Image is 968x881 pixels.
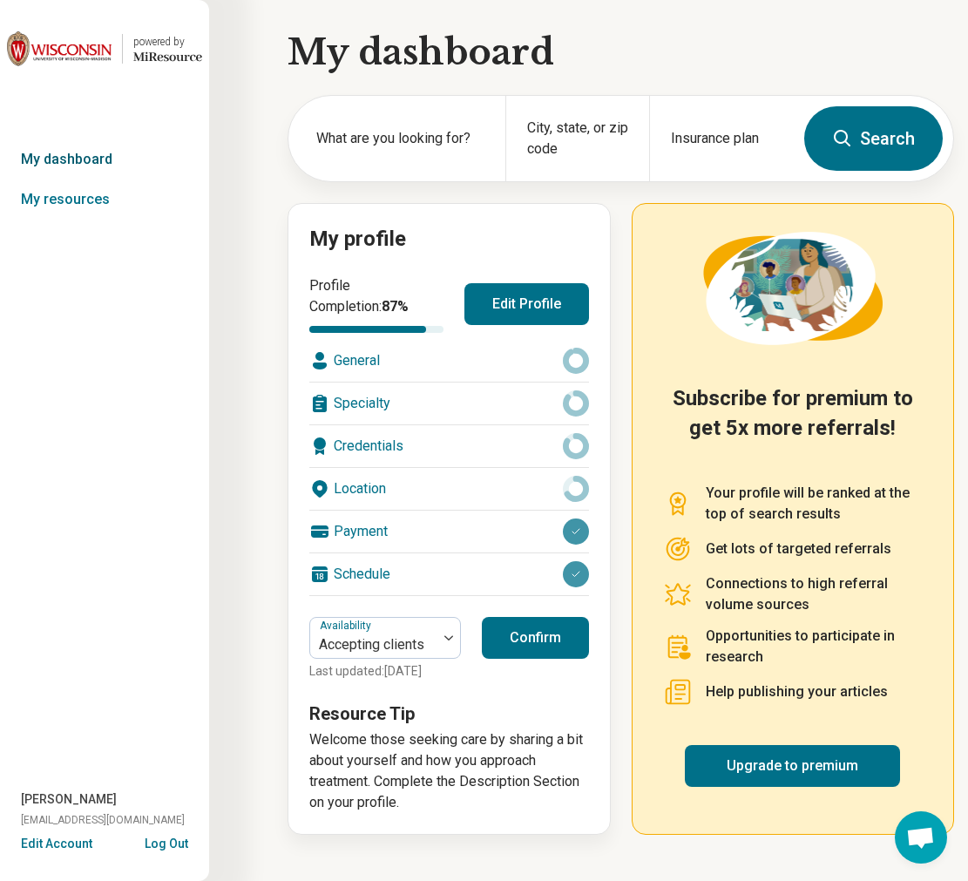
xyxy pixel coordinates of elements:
button: Edit Profile [464,283,589,325]
a: Upgrade to premium [685,745,900,787]
div: Payment [309,511,589,552]
a: University of Wisconsin-Madisonpowered by [7,28,202,70]
img: University of Wisconsin-Madison [7,28,112,70]
label: What are you looking for? [316,128,484,149]
span: [PERSON_NAME] [21,790,117,809]
span: 87 % [382,298,409,315]
h2: Subscribe for premium to get 5x more referrals! [664,384,923,462]
p: Last updated: [DATE] [309,662,461,681]
div: Specialty [309,383,589,424]
button: Edit Account [21,835,92,853]
label: Availability [320,620,375,632]
p: Your profile will be ranked at the top of search results [706,483,923,525]
span: [EMAIL_ADDRESS][DOMAIN_NAME] [21,812,185,828]
div: Profile Completion: [309,275,443,333]
button: Confirm [482,617,589,659]
div: Schedule [309,553,589,595]
p: Connections to high referral volume sources [706,573,923,615]
button: Search [804,106,943,171]
div: Open chat [895,811,947,864]
div: General [309,340,589,382]
div: Credentials [309,425,589,467]
p: Opportunities to participate in research [706,626,923,668]
p: Help publishing your articles [706,681,888,702]
h2: My profile [309,225,589,254]
button: Log Out [145,835,188,849]
div: powered by [133,34,202,50]
h3: Resource Tip [309,701,589,726]
h1: My dashboard [288,28,954,77]
p: Get lots of targeted referrals [706,539,891,559]
p: Welcome those seeking care by sharing a bit about yourself and how you approach treatment. Comple... [309,729,589,813]
div: Location [309,468,589,510]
